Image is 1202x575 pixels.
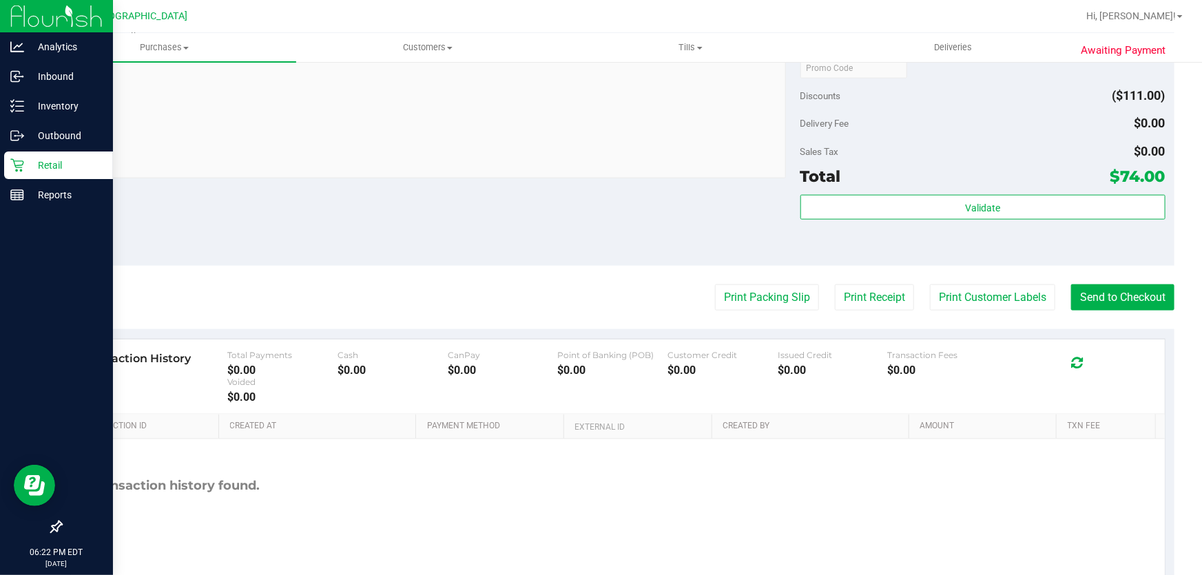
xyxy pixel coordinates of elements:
span: Awaiting Payment [1081,43,1166,59]
span: Deliveries [916,41,991,54]
span: Delivery Fee [800,118,849,129]
button: Send to Checkout [1071,284,1174,311]
a: Customers [296,33,559,62]
div: Point of Banking (POB) [557,350,667,360]
span: $0.00 [1134,144,1165,158]
p: 06:22 PM EDT [6,546,107,558]
inline-svg: Outbound [10,129,24,143]
inline-svg: Retail [10,158,24,172]
a: Amount [920,421,1051,432]
div: $0.00 [227,390,338,404]
div: $0.00 [778,364,888,377]
inline-svg: Inventory [10,99,24,113]
p: Outbound [24,127,107,144]
div: Customer Credit [667,350,778,360]
span: Validate [965,202,1000,213]
a: Created By [723,421,904,432]
input: Promo Code [800,58,907,79]
div: $0.00 [448,364,558,377]
span: Sales Tax [800,146,839,157]
p: Analytics [24,39,107,55]
p: Retail [24,157,107,174]
span: [GEOGRAPHIC_DATA] [94,10,188,22]
a: Created At [230,421,411,432]
a: Payment Method [427,421,559,432]
div: Cash [338,350,448,360]
div: Voided [227,377,338,387]
div: Transaction Fees [888,350,998,360]
p: Inbound [24,68,107,85]
div: No transaction history found. [71,439,260,532]
span: Customers [297,41,559,54]
div: CanPay [448,350,558,360]
span: Discounts [800,83,841,108]
button: Print Customer Labels [930,284,1055,311]
p: Reports [24,187,107,203]
button: Validate [800,195,1165,220]
inline-svg: Analytics [10,40,24,54]
span: Purchases [33,41,296,54]
a: Txn Fee [1068,421,1150,432]
a: Purchases [33,33,296,62]
div: $0.00 [888,364,998,377]
inline-svg: Inbound [10,70,24,83]
a: Deliveries [822,33,1085,62]
th: External ID [563,415,712,439]
div: $0.00 [557,364,667,377]
a: Transaction ID [81,421,214,432]
p: [DATE] [6,558,107,569]
span: Hi, [PERSON_NAME]! [1086,10,1176,21]
span: Total [800,167,841,186]
div: $0.00 [338,364,448,377]
button: Print Packing Slip [715,284,819,311]
div: Issued Credit [778,350,888,360]
div: $0.00 [667,364,778,377]
div: Total Payments [227,350,338,360]
p: Inventory [24,98,107,114]
inline-svg: Reports [10,188,24,202]
span: ($111.00) [1112,88,1165,103]
div: $0.00 [227,364,338,377]
span: $74.00 [1110,167,1165,186]
button: Print Receipt [835,284,914,311]
span: $0.00 [1134,116,1165,130]
iframe: Resource center [14,465,55,506]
